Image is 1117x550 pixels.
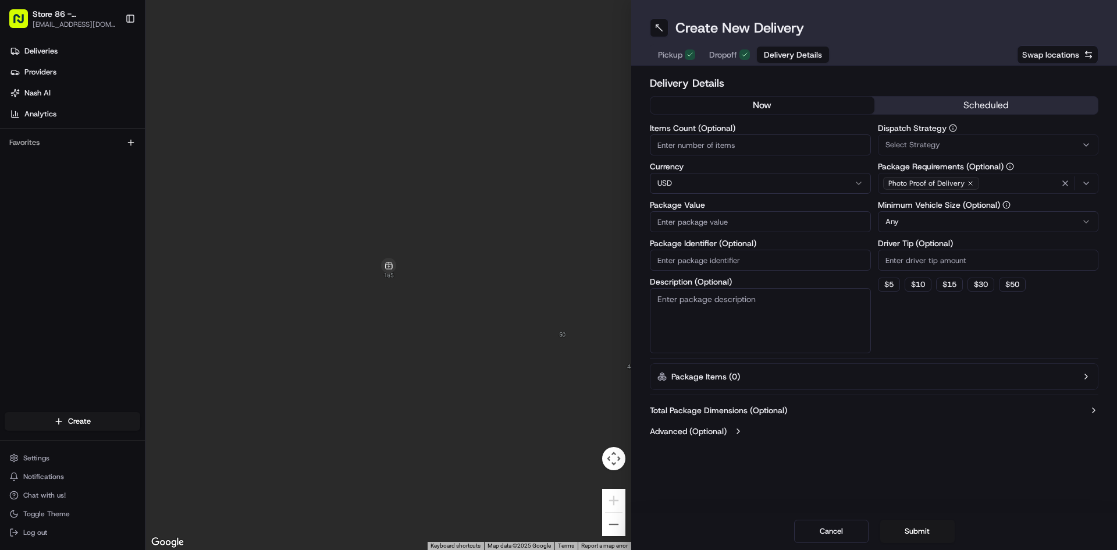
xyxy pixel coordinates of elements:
button: Zoom in [602,489,625,512]
input: Clear [30,75,192,87]
button: Store 86 - [GEOGRAPHIC_DATA] ([GEOGRAPHIC_DATA]) (Just Salad) [33,8,119,20]
span: [DATE] [38,180,62,190]
span: Nash AI [24,88,51,98]
span: Swap locations [1022,49,1079,61]
img: Google [148,535,187,550]
p: Welcome 👋 [12,47,212,65]
input: Enter number of items [650,134,871,155]
button: Cancel [794,520,869,543]
label: Items Count (Optional) [650,124,871,132]
span: Chat with us! [23,491,66,500]
button: Chat with us! [5,487,140,503]
input: Enter package value [650,211,871,232]
button: Swap locations [1017,45,1098,64]
button: Submit [880,520,955,543]
div: 📗 [12,261,21,271]
button: Package Requirements (Optional) [1006,162,1014,171]
label: Package Requirements (Optional) [878,162,1099,171]
span: Map data ©2025 Google [488,542,551,549]
span: Providers [24,67,56,77]
div: We're available if you need us! [52,123,160,132]
button: Package Items (0) [650,363,1098,390]
img: Nash [12,12,35,35]
div: Past conversations [12,151,78,161]
button: Toggle Theme [5,506,140,522]
span: Regen Pajulas [36,212,85,221]
div: 💻 [98,261,108,271]
img: 1736555255976-a54dd68f-1ca7-489b-9aae-adbdc363a1c4 [12,111,33,132]
label: Driver Tip (Optional) [878,239,1099,247]
button: Zoom out [602,513,625,536]
img: Regen Pajulas [12,201,30,219]
button: Minimum Vehicle Size (Optional) [1002,201,1011,209]
button: now [650,97,874,114]
button: Settings [5,450,140,466]
a: Open this area in Google Maps (opens a new window) [148,535,187,550]
div: Favorites [5,133,140,152]
button: $5 [878,278,900,292]
label: Advanced (Optional) [650,425,727,437]
button: Start new chat [198,115,212,129]
a: Nash AI [5,84,145,102]
span: Pylon [116,289,141,297]
button: Photo Proof of Delivery [878,173,1099,194]
img: 1736555255976-a54dd68f-1ca7-489b-9aae-adbdc363a1c4 [23,212,33,222]
h2: Delivery Details [650,75,1098,91]
button: scheduled [874,97,1098,114]
span: Create [68,416,91,427]
span: Settings [23,453,49,463]
span: Log out [23,528,47,537]
a: 💻API Documentation [94,256,191,276]
a: Terms [558,542,574,549]
button: $30 [967,278,994,292]
button: $50 [999,278,1026,292]
button: Log out [5,524,140,541]
label: Description (Optional) [650,278,871,286]
span: [DATE] [94,212,118,221]
div: Start new chat [52,111,191,123]
label: Package Items ( 0 ) [671,371,740,382]
span: Delivery Details [764,49,822,61]
a: Deliveries [5,42,145,61]
label: Package Identifier (Optional) [650,239,871,247]
button: Notifications [5,469,140,485]
a: Analytics [5,105,145,123]
button: Create [5,412,140,431]
button: Dispatch Strategy [949,124,957,132]
button: Map camera controls [602,447,625,470]
button: $10 [905,278,931,292]
span: Deliveries [24,46,58,56]
button: Select Strategy [878,134,1099,155]
button: Keyboard shortcuts [431,542,481,550]
span: Analytics [24,109,56,119]
span: Toggle Theme [23,509,70,519]
label: Dispatch Strategy [878,124,1099,132]
label: Total Package Dimensions (Optional) [650,404,787,416]
a: Report a map error [581,542,628,549]
input: Enter package identifier [650,250,871,271]
span: • [87,212,91,221]
button: Store 86 - [GEOGRAPHIC_DATA] ([GEOGRAPHIC_DATA]) (Just Salad)[EMAIL_ADDRESS][DOMAIN_NAME] [5,5,120,33]
label: Currency [650,162,871,171]
button: See all [180,149,212,163]
span: Dropoff [709,49,737,61]
a: Providers [5,63,145,81]
h1: Create New Delivery [675,19,804,37]
button: Total Package Dimensions (Optional) [650,404,1098,416]
input: Enter driver tip amount [878,250,1099,271]
span: Photo Proof of Delivery [888,179,965,188]
span: Pickup [658,49,682,61]
button: Advanced (Optional) [650,425,1098,437]
span: Knowledge Base [23,260,89,272]
span: Select Strategy [885,140,940,150]
a: Powered byPylon [82,288,141,297]
a: 📗Knowledge Base [7,256,94,276]
label: Package Value [650,201,871,209]
button: [EMAIL_ADDRESS][DOMAIN_NAME] [33,20,119,29]
button: $15 [936,278,963,292]
label: Minimum Vehicle Size (Optional) [878,201,1099,209]
span: Notifications [23,472,64,481]
span: API Documentation [110,260,187,272]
